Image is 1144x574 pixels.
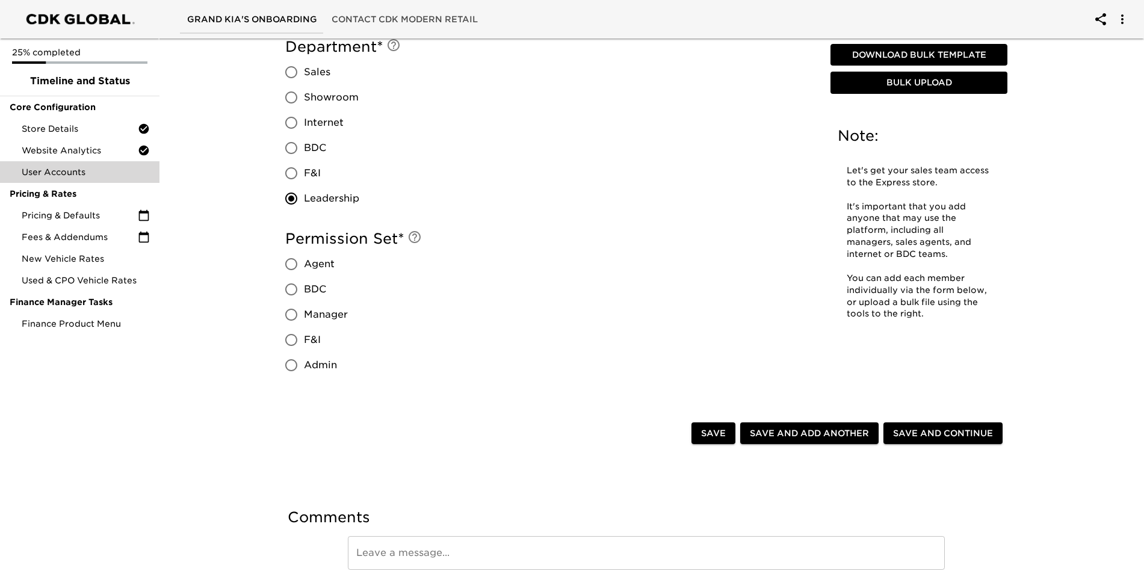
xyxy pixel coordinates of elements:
[1108,5,1137,34] button: account of current user
[288,508,1005,527] h5: Comments
[304,307,348,322] span: Manager
[304,116,344,130] span: Internet
[285,37,816,57] h5: Department
[838,126,1000,146] h5: Note:
[304,141,326,155] span: BDC
[10,101,150,113] span: Core Configuration
[187,12,317,27] span: Grand KIA's Onboarding
[10,74,150,88] span: Timeline and Status
[691,422,735,445] button: Save
[1086,5,1115,34] button: account of current user
[883,422,1003,445] button: Save and Continue
[304,191,359,206] span: Leadership
[847,201,991,261] p: It's important that you add anyone that may use the platform, including all managers, sales agent...
[847,165,991,189] p: Let's get your sales team access to the Express store.
[10,296,150,308] span: Finance Manager Tasks
[830,44,1007,66] button: Download Bulk Template
[304,333,321,347] span: F&I
[830,72,1007,94] button: Bulk Upload
[12,46,147,58] p: 25% completed
[22,253,150,265] span: New Vehicle Rates
[22,318,150,330] span: Finance Product Menu
[750,426,869,441] span: Save and Add Another
[304,90,359,105] span: Showroom
[701,426,726,441] span: Save
[22,166,150,178] span: User Accounts
[304,358,337,372] span: Admin
[22,231,138,243] span: Fees & Addendums
[22,123,138,135] span: Store Details
[835,76,1003,91] span: Bulk Upload
[304,166,321,181] span: F&I
[22,274,150,286] span: Used & CPO Vehicle Rates
[847,273,991,321] p: You can add each member individually via the form below, or upload a bulk file using the tools to...
[22,144,138,156] span: Website Analytics
[893,426,993,441] span: Save and Continue
[304,65,330,79] span: Sales
[740,422,879,445] button: Save and Add Another
[332,12,478,27] span: Contact CDK Modern Retail
[304,257,335,271] span: Agent
[10,188,150,200] span: Pricing & Rates
[835,48,1003,63] span: Download Bulk Template
[285,229,816,248] h5: Permission Set
[22,209,138,221] span: Pricing & Defaults
[304,282,326,297] span: BDC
